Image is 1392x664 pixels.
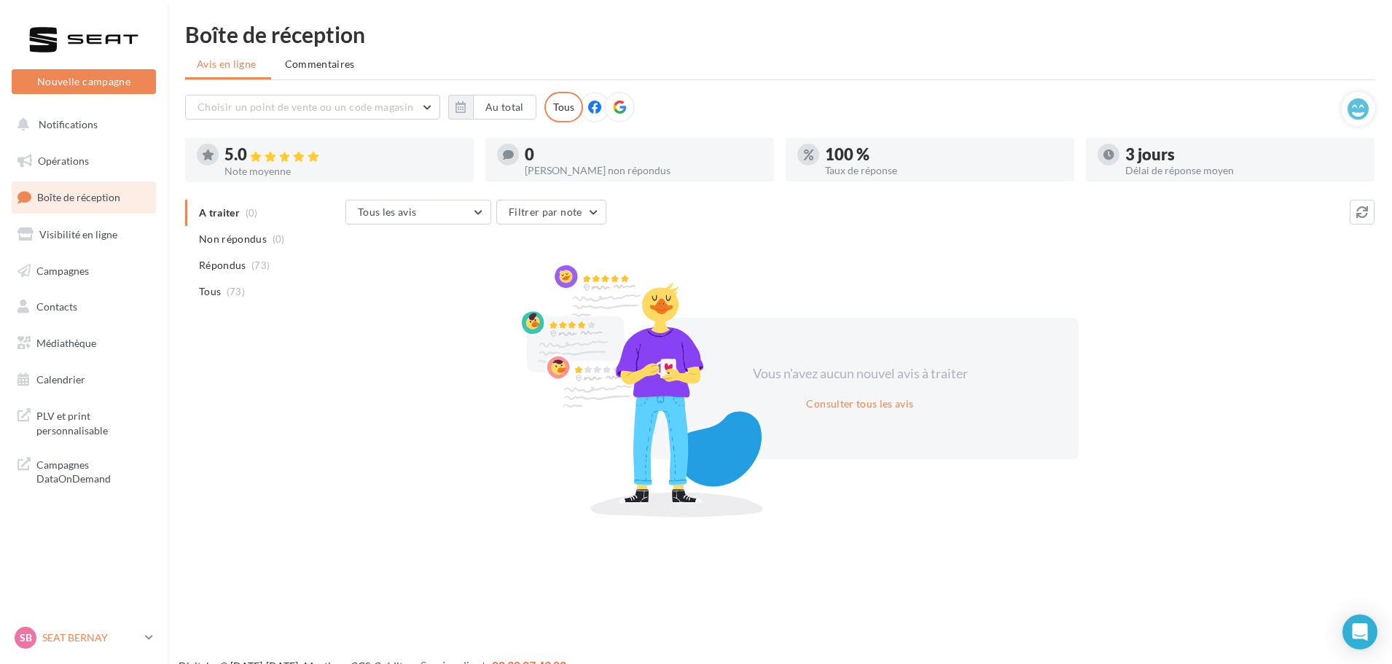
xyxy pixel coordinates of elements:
[199,284,221,299] span: Tous
[199,232,267,246] span: Non répondus
[285,58,355,70] span: Commentaires
[199,258,246,273] span: Répondus
[251,259,270,271] span: (73)
[9,109,153,140] button: Notifications
[36,337,96,349] span: Médiathèque
[9,364,159,395] a: Calendrier
[36,406,150,437] span: PLV et print personnalisable
[800,395,919,413] button: Consulter tous les avis
[36,455,150,486] span: Campagnes DataOnDemand
[9,146,159,176] a: Opérations
[224,147,462,163] div: 5.0
[36,300,77,313] span: Contacts
[9,181,159,213] a: Boîte de réception
[39,118,98,130] span: Notifications
[525,165,762,176] div: [PERSON_NAME] non répondus
[735,364,985,383] div: Vous n'avez aucun nouvel avis à traiter
[496,200,606,224] button: Filtrer par note
[9,449,159,492] a: Campagnes DataOnDemand
[544,92,583,122] div: Tous
[185,23,1375,45] div: Boîte de réception
[1342,614,1377,649] div: Open Intercom Messenger
[20,630,32,645] span: SB
[9,328,159,359] a: Médiathèque
[39,228,117,241] span: Visibilité en ligne
[12,69,156,94] button: Nouvelle campagne
[224,166,462,176] div: Note moyenne
[37,191,120,203] span: Boîte de réception
[185,95,440,120] button: Choisir un point de vente ou un code magasin
[12,624,156,652] a: SB SEAT BERNAY
[525,147,762,163] div: 0
[825,165,1063,176] div: Taux de réponse
[273,233,285,245] span: (0)
[9,256,159,286] a: Campagnes
[198,101,413,113] span: Choisir un point de vente ou un code magasin
[1125,165,1363,176] div: Délai de réponse moyen
[42,630,139,645] p: SEAT BERNAY
[227,286,245,297] span: (73)
[448,95,536,120] button: Au total
[9,292,159,322] a: Contacts
[38,155,89,167] span: Opérations
[9,400,159,443] a: PLV et print personnalisable
[825,147,1063,163] div: 100 %
[9,219,159,250] a: Visibilité en ligne
[345,200,491,224] button: Tous les avis
[36,373,85,386] span: Calendrier
[1125,147,1363,163] div: 3 jours
[358,206,417,218] span: Tous les avis
[36,264,89,276] span: Campagnes
[473,95,536,120] button: Au total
